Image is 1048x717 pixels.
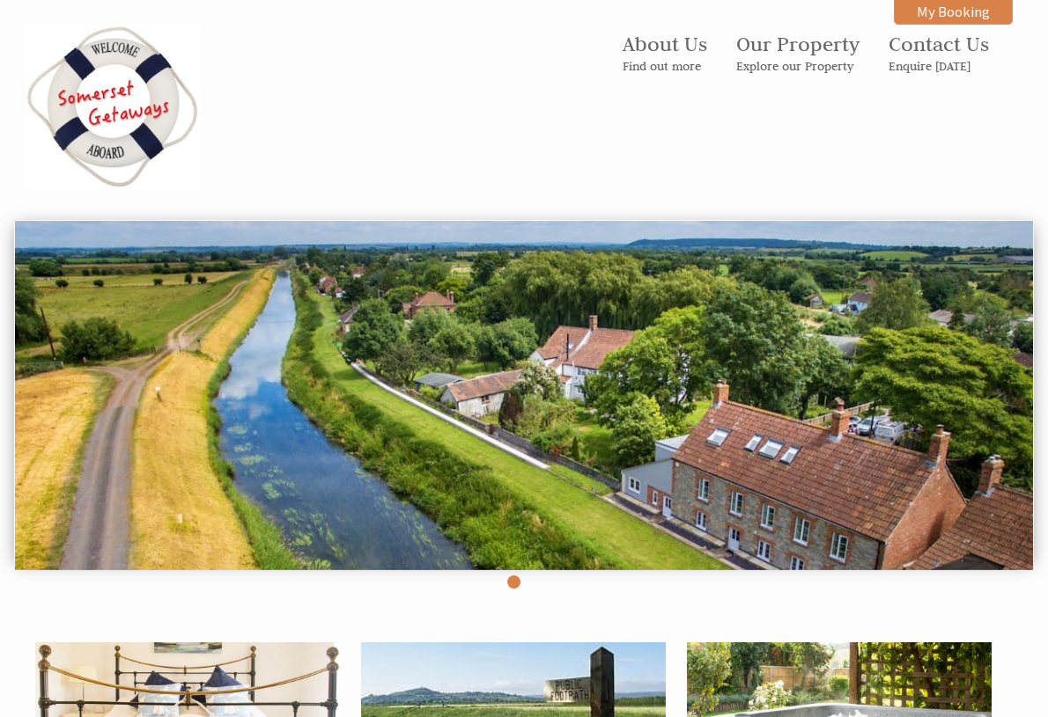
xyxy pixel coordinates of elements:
[736,31,860,74] a: Our PropertyExplore our Property
[623,58,707,74] small: Find out more
[25,24,201,190] img: Somerset Getaways
[889,31,989,74] a: Contact UsEnquire [DATE]
[889,58,989,74] small: Enquire [DATE]
[623,31,707,74] a: About UsFind out more
[736,58,860,74] small: Explore our Property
